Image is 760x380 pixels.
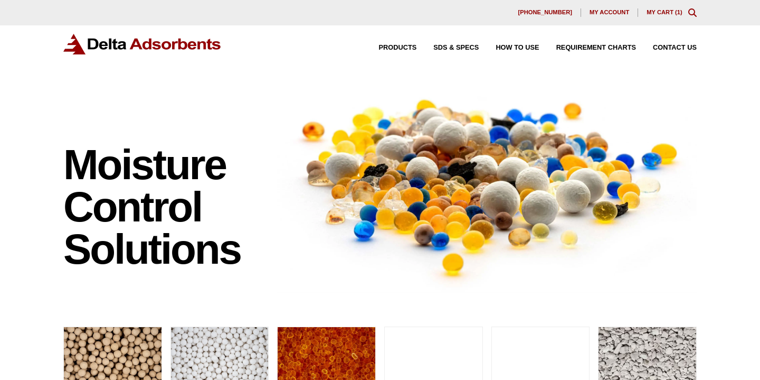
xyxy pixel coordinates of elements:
a: My account [581,8,638,17]
span: [PHONE_NUMBER] [518,10,572,15]
span: My account [590,10,629,15]
a: Contact Us [636,44,697,51]
span: Products [379,44,417,51]
a: My Cart (1) [647,9,682,15]
span: How to Use [496,44,539,51]
span: Contact Us [653,44,697,51]
a: SDS & SPECS [416,44,479,51]
span: SDS & SPECS [433,44,479,51]
img: Image [277,80,697,293]
a: [PHONE_NUMBER] [509,8,581,17]
img: Delta Adsorbents [63,34,222,54]
div: Toggle Modal Content [688,8,697,17]
span: Requirement Charts [556,44,636,51]
span: 1 [677,9,680,15]
h1: Moisture Control Solutions [63,144,267,271]
a: Products [362,44,417,51]
a: Requirement Charts [539,44,636,51]
a: How to Use [479,44,539,51]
